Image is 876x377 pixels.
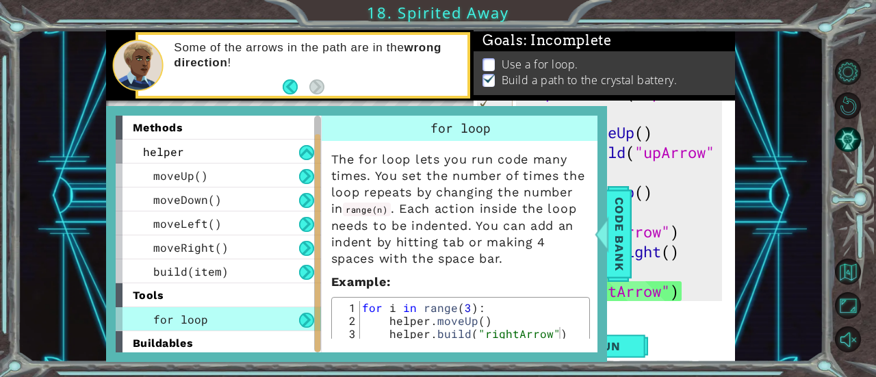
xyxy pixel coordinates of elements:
span: buildables [133,337,194,350]
span: Example [331,274,387,289]
span: build(item) [153,264,229,278]
span: helper [143,144,184,159]
div: for loop [322,116,600,141]
strong: : [331,274,391,289]
button: Level Options [835,59,862,86]
button: Back to Map [835,259,862,285]
p: The for loop lets you run code many times. You set the number of times the loop repeats by changi... [331,151,590,267]
span: Goals [482,32,612,49]
p: Some of the arrows in the path are in the ! [174,40,457,70]
span: moveUp() [153,168,208,183]
span: Code Bank [608,192,630,276]
span: moveLeft() [153,216,222,231]
button: Next [309,79,324,94]
button: Maximize Browser [835,292,862,319]
span: methods [133,121,183,134]
span: moveRight() [153,240,229,255]
div: 2 [335,314,360,327]
p: Build a path to the crystal battery. [502,73,678,88]
span: for loop [430,120,491,136]
span: tools [133,289,164,302]
span: moveDown() [153,192,222,207]
div: 12 [477,83,513,122]
div: 3 [335,327,360,340]
div: methods [116,116,321,140]
button: Restart Level [835,92,862,119]
button: AI Hint [835,127,862,153]
p: Use a for loop. [502,57,578,72]
a: Back to Map [836,255,876,289]
div: buildables [116,331,321,355]
button: Shift+Enter: Run current code. [566,333,648,359]
span: for loop [153,312,208,326]
button: Back [283,79,309,94]
button: Unmute [835,326,862,353]
div: tools [116,283,321,307]
div: 1 [335,301,360,314]
code: range(n) [343,203,391,216]
span: Run [580,339,634,353]
img: Check mark for checkbox [482,73,496,83]
span: : Incomplete [524,32,612,49]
